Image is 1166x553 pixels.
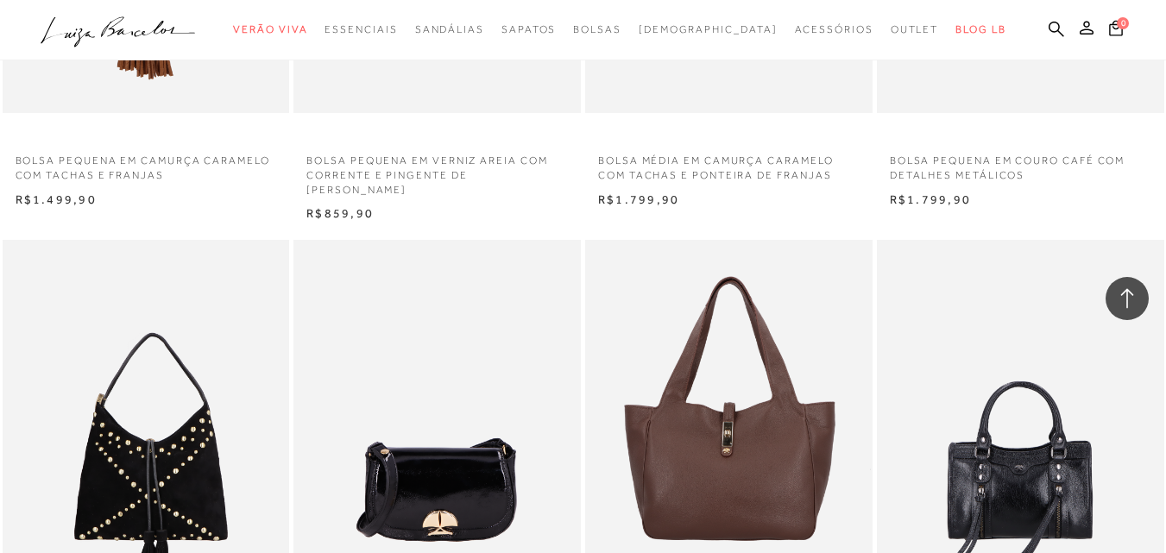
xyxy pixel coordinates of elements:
a: categoryNavScreenReaderText [501,14,556,46]
a: BOLSA PEQUENA EM VERNIZ AREIA COM CORRENTE E PINGENTE DE [PERSON_NAME] [293,143,581,197]
span: R$1.799,90 [598,192,679,206]
span: [DEMOGRAPHIC_DATA] [639,23,778,35]
span: Acessórios [795,23,873,35]
span: 0 [1117,17,1129,29]
span: Verão Viva [233,23,307,35]
a: categoryNavScreenReaderText [891,14,939,46]
a: categoryNavScreenReaderText [795,14,873,46]
button: 0 [1104,19,1128,42]
span: R$1.499,90 [16,192,97,206]
a: categoryNavScreenReaderText [233,14,307,46]
span: Bolsas [573,23,621,35]
a: categoryNavScreenReaderText [415,14,484,46]
span: Essenciais [325,23,397,35]
a: BOLSA PEQUENA EM CAMURÇA CARAMELO COM TACHAS E FRANJAS [3,143,290,183]
a: BOLSA MÉDIA EM CAMURÇA CARAMELO COM TACHAS E PONTEIRA DE FRANJAS [585,143,873,183]
span: Sapatos [501,23,556,35]
span: R$859,90 [306,206,374,220]
a: categoryNavScreenReaderText [573,14,621,46]
a: categoryNavScreenReaderText [325,14,397,46]
a: BOLSA PEQUENA EM COURO CAFÉ COM DETALHES METÁLICOS [877,143,1164,183]
span: R$1.799,90 [890,192,971,206]
span: BLOG LB [955,23,1005,35]
a: BLOG LB [955,14,1005,46]
span: Sandálias [415,23,484,35]
span: Outlet [891,23,939,35]
a: noSubCategoriesText [639,14,778,46]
